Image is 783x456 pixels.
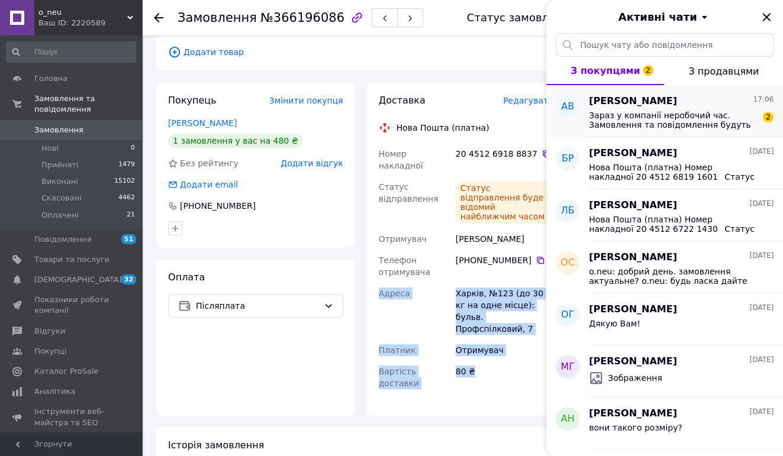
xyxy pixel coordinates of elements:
div: Додати email [167,179,239,190]
span: Додати товар [168,46,553,59]
button: АН[PERSON_NAME][DATE]вони такого розміру? [546,397,783,449]
span: Оплачені [41,210,79,221]
span: 15102 [114,176,135,187]
span: Статус відправлення [379,182,439,203]
span: Післяплата [196,299,319,312]
div: [PHONE_NUMBER] [179,200,257,212]
span: [DATE] [749,355,774,365]
span: 2 [643,65,653,76]
span: 21 [127,210,135,221]
span: АВ [561,100,574,114]
span: 2 [763,112,774,122]
span: Платник [379,345,416,355]
span: АН [561,412,575,426]
span: [PERSON_NAME] [589,147,677,160]
span: Додати відгук [281,159,343,168]
span: Дякую Вам! [589,319,640,328]
span: 0 [131,143,135,154]
span: Активні чати [618,9,697,25]
button: З покупцями2 [546,57,664,85]
div: Повернутися назад [154,12,163,24]
button: Активні чати [579,9,750,25]
div: [PHONE_NUMBER] [456,254,553,266]
span: Замовлення та повідомлення [34,93,142,115]
span: ЛБ [560,204,574,218]
span: БР [562,152,574,166]
span: Покупці [34,346,66,357]
span: Доставка [379,95,426,106]
span: ОС [560,256,575,270]
span: Повідомлення [34,234,92,245]
span: Зараз у компанії неробочий час. Замовлення та повідомлення будуть оброблені з 13:00 найближчого р... [589,111,757,130]
div: Отримувач [453,339,556,361]
button: МГ[PERSON_NAME][DATE]Зображення [546,345,783,397]
span: Товари та послуги [34,254,109,265]
span: Оплата [168,271,205,283]
div: Статус замовлення [467,12,576,24]
span: Нові [41,143,59,154]
span: Телефон отримувача [379,256,430,277]
div: Додати email [179,179,239,190]
button: БР[PERSON_NAME][DATE]Нова Пошта (платна) Номер накладної 20 4512 6819 1601 Статус відправлення За... [546,137,783,189]
span: Показники роботи компанії [34,295,109,316]
div: Статус відправлення буде відомий найближчим часом [456,181,553,224]
span: Замовлення [34,125,83,135]
span: [PERSON_NAME] [589,303,677,316]
span: [DEMOGRAPHIC_DATA] [34,274,122,285]
input: Пошук [6,41,136,63]
span: Аналітика [34,386,75,397]
div: Ваш ID: 2220589 [38,18,142,28]
button: З продавцями [664,57,783,85]
span: Нова Пошта (платна) Номер накладної 20 4512 6819 1601 Статус відправлення Заплановано Отримувач [... [589,163,757,182]
span: Головна [34,73,67,84]
span: Редагувати [503,96,553,105]
a: [PERSON_NAME] [168,118,237,128]
span: Виконані [41,176,78,187]
span: [PERSON_NAME] [589,407,677,421]
button: ОГ[PERSON_NAME][DATE]Дякую Вам! [546,293,783,345]
input: Пошук чату або повідомлення [556,33,774,57]
span: Вартість доставки [379,367,419,388]
span: [PERSON_NAME] [589,95,677,108]
span: Скасовані [41,193,82,203]
span: З продавцями [688,66,759,77]
span: 1479 [118,160,135,170]
span: 17:06 [753,95,774,105]
span: Відгуки [34,326,65,337]
span: o_neu [38,7,127,18]
span: Адреса [379,289,410,298]
span: Інструменти веб-майстра та SEO [34,406,109,428]
button: Закрити [759,10,774,24]
div: [PERSON_NAME] [453,228,556,250]
span: 32 [121,274,136,284]
span: Нова Пошта (платна) Номер накладної 20 4512 6722 1430 Статус відправлення Заплановано Отримувач [... [589,215,757,234]
div: 1 замовлення у вас на 480 ₴ [168,134,302,148]
div: Нова Пошта (платна) [394,122,492,134]
span: [DATE] [749,147,774,157]
span: МГ [560,360,575,374]
span: [PERSON_NAME] [589,199,677,212]
span: 51 [121,234,136,244]
span: o.neu⁩: добрий день. замовлення актуальне? o.neu⁩: будь ласка дайте відповідь o.neu⁩: якщо замовл... [589,267,757,286]
span: [DATE] [749,407,774,417]
span: Отримувач [379,234,427,244]
span: [DATE] [749,303,774,313]
span: Каталог ProSale [34,366,98,377]
span: Без рейтингу [180,159,239,168]
span: Зображення [608,372,662,384]
span: 4462 [118,193,135,203]
span: З покупцями [571,65,640,76]
span: [PERSON_NAME] [589,251,677,264]
span: Покупець [168,95,217,106]
div: 80 ₴ [453,361,556,394]
span: Замовлення [178,11,257,25]
span: Змінити покупця [269,96,343,105]
span: №366196086 [260,11,344,25]
div: Харків, №123 (до 30 кг на одне місце): бульв. Профспілковий, 7 [453,283,556,339]
span: ОГ [561,308,574,322]
span: Номер накладної [379,149,423,170]
button: ЛБ[PERSON_NAME][DATE]Нова Пошта (платна) Номер накладної 20 4512 6722 1430 Статус відправлення За... [546,189,783,241]
span: [PERSON_NAME] [589,355,677,368]
span: [DATE] [749,199,774,209]
span: Прийняті [41,160,78,170]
